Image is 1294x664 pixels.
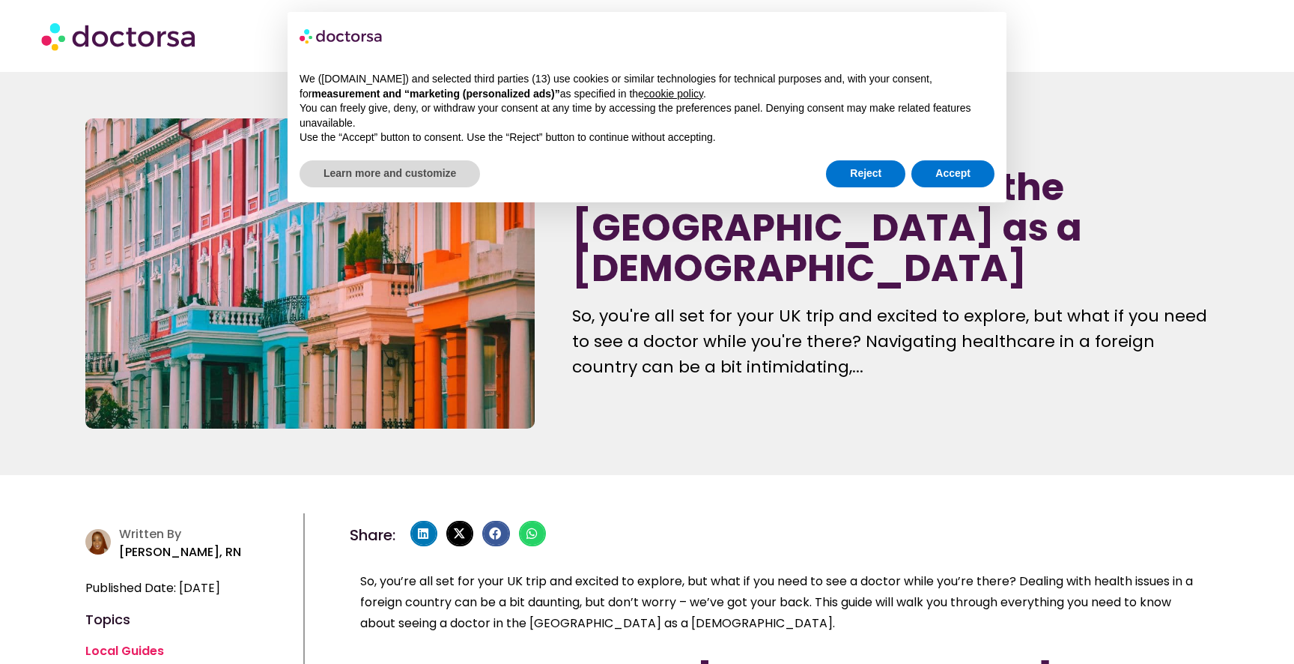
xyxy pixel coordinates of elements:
button: Reject [826,160,905,187]
h4: Written By [119,527,296,541]
a: Local Guides [85,642,164,660]
div: Share on whatsapp [519,521,546,546]
button: Accept [911,160,994,187]
h4: Topics [85,614,296,626]
a: cookie policy [644,88,703,100]
h1: How to See a Doctor in the [GEOGRAPHIC_DATA] as a [DEMOGRAPHIC_DATA] [572,167,1209,289]
button: Learn more and customize [300,160,480,187]
img: How to see a doctor in the UK as a foreigner primary image [85,118,535,429]
p: Use the “Accept” button to consent. Use the “Reject” button to continue without accepting. [300,130,994,145]
div: So, you're all set for your UK trip and excited to explore, but what if you need to see a doctor ... [572,304,1209,380]
h4: Share: [350,528,395,543]
p: [PERSON_NAME], RN [119,542,296,563]
p: We ([DOMAIN_NAME]) and selected third parties (13) use cookies or similar technologies for techni... [300,72,994,101]
div: Share on linkedin [410,521,437,546]
p: You can freely give, deny, or withdraw your consent at any time by accessing the preferences pane... [300,101,994,130]
span: So, you’re all set for your UK trip and excited to explore, but what if you need to see a doctor ... [360,573,1193,632]
strong: measurement and “marketing (personalized ads)” [312,88,559,100]
span: Published Date: [DATE] [85,578,220,599]
div: Share on x-twitter [446,521,473,546]
div: Share on facebook [482,521,509,546]
img: logo [300,24,383,48]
